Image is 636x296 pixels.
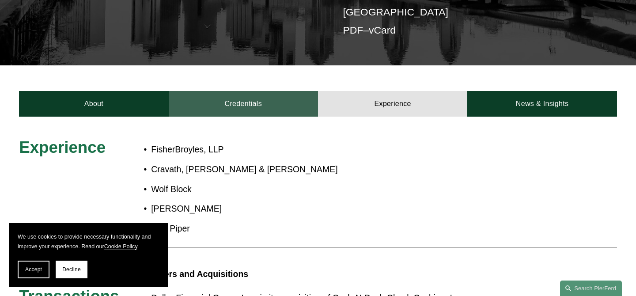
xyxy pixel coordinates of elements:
button: Accept [18,261,49,278]
a: Search this site [560,281,622,296]
a: News & Insights [467,91,617,117]
a: About [19,91,168,117]
a: vCard [369,24,396,36]
a: PDF [343,24,363,36]
a: Cookie Policy [104,243,137,250]
p: DLA Piper [151,221,542,236]
a: Credentials [169,91,318,117]
p: [PERSON_NAME] [151,201,542,216]
a: Experience [318,91,467,117]
p: FisherBroyles, LLP [151,142,542,157]
p: Cravath, [PERSON_NAME] & [PERSON_NAME] [151,162,542,177]
p: Wolf Block [151,182,542,197]
span: Experience [19,138,106,156]
span: Accept [25,266,42,273]
section: Cookie banner [9,223,168,287]
p: We use cookies to provide necessary functionality and improve your experience. Read our . [18,232,159,252]
span: Decline [62,266,81,273]
strong: Mergers and Acquisitions [144,269,248,279]
button: Decline [56,261,87,278]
